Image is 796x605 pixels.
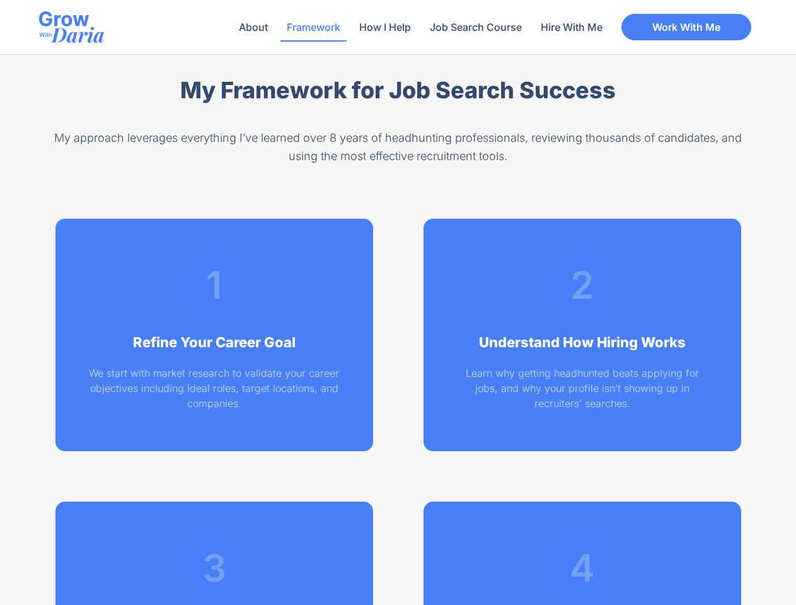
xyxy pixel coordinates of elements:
a: About [233,13,274,42]
h2: 2 [567,256,598,313]
p: My approach leverages everything I’ve learned over 8 years of headhunting professionals, reviewin... [39,129,758,166]
a: Hire With Me [534,13,609,42]
h2: 1 [199,256,230,313]
span: Work With Me [652,22,720,32]
h2: 4 [567,539,598,596]
h2: My Framework for Job Search Success [39,77,758,104]
a: Work With Me [621,14,751,40]
h2: Refine Your Career Goal [87,332,342,353]
h2: 3 [199,539,230,596]
a: Framework [280,13,347,42]
h2: Understand How Hiring Works [455,332,710,353]
p: Learn why getting headhunted beats applying for jobs, and why your profile isn’t showing up in re... [455,366,710,411]
nav: Menu [233,13,609,42]
a: Job Search Course [424,13,528,42]
p: We start with market research to validate your career objectives including ideal roles, target lo... [87,366,342,411]
a: How I Help [353,13,417,42]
